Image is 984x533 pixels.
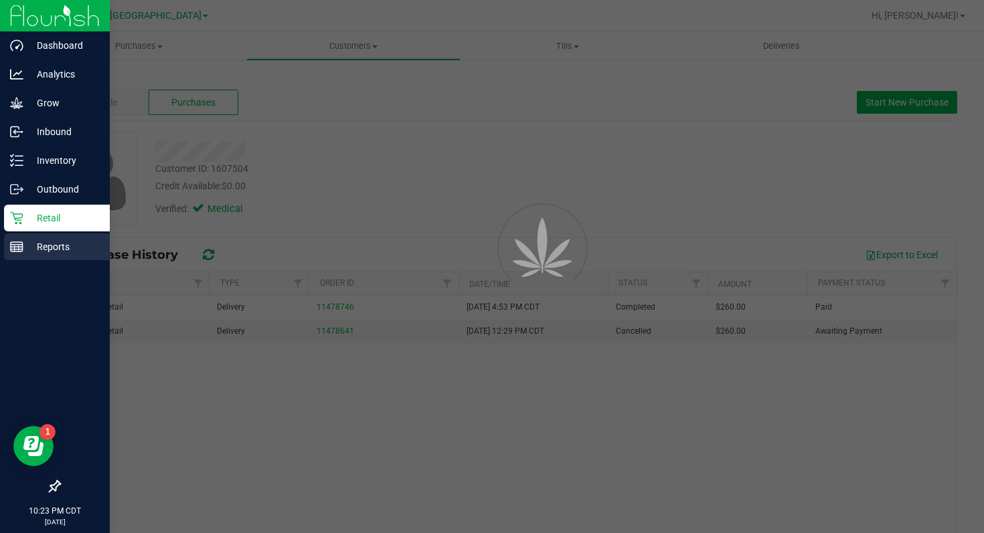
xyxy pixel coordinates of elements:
p: Dashboard [23,37,104,54]
inline-svg: Analytics [10,68,23,81]
inline-svg: Outbound [10,183,23,196]
inline-svg: Inbound [10,125,23,138]
inline-svg: Dashboard [10,39,23,52]
p: [DATE] [6,517,104,527]
p: Retail [23,210,104,226]
p: 10:23 PM CDT [6,505,104,517]
inline-svg: Retail [10,211,23,225]
iframe: Resource center [13,426,54,466]
iframe: Resource center unread badge [39,424,56,440]
p: Grow [23,95,104,111]
inline-svg: Reports [10,240,23,253]
inline-svg: Inventory [10,154,23,167]
p: Inventory [23,152,104,169]
inline-svg: Grow [10,96,23,110]
p: Analytics [23,66,104,82]
p: Outbound [23,181,104,197]
p: Reports [23,239,104,255]
p: Inbound [23,124,104,140]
